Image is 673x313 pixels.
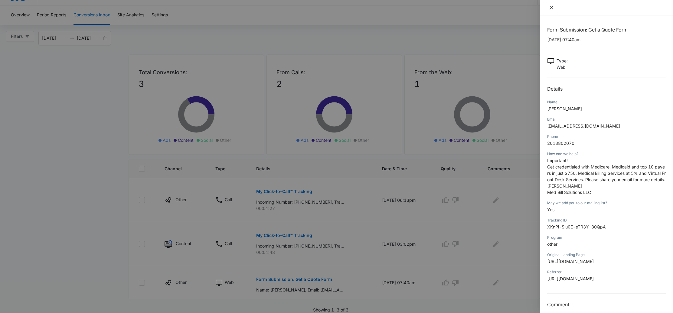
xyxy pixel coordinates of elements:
p: Web [557,64,568,70]
div: v 4.0.25 [17,10,30,15]
div: Domain: [DOMAIN_NAME] [16,16,67,21]
div: How can we help? [547,151,666,157]
h3: Comment [547,301,666,308]
h2: Details [547,85,666,92]
span: [PERSON_NAME] [547,183,582,188]
div: Phone [547,134,666,139]
div: May we add you to our mailing list? [547,200,666,206]
img: website_grey.svg [10,16,15,21]
div: Program [547,235,666,240]
span: Get credentialed with Medicare, Medicaid and top 10 payers in just $750. Medical Billing Services... [547,164,666,182]
span: 2013802070 [547,141,574,146]
div: Referrer [547,269,666,275]
p: [DATE] 07:40am [547,36,666,43]
span: XKnPi-Siu0E-eTR3Y-80QpA [547,224,606,229]
span: close [549,5,554,10]
span: other [547,241,557,247]
img: tab_keywords_by_traffic_grey.svg [60,35,65,40]
button: Close [547,5,556,10]
div: Name [547,99,666,105]
span: Med Bill Solutions LLC [547,190,591,195]
div: Keywords by Traffic [67,36,102,40]
p: Type : [557,58,568,64]
span: [URL][DOMAIN_NAME] [547,276,594,281]
span: [PERSON_NAME] [547,106,582,111]
span: [URL][DOMAIN_NAME] [547,259,594,264]
span: Important! [547,158,568,163]
h1: Form Submission: Get a Quote Form [547,26,666,33]
div: Email [547,117,666,122]
div: Domain Overview [23,36,54,40]
span: [EMAIL_ADDRESS][DOMAIN_NAME] [547,123,620,128]
img: logo_orange.svg [10,10,15,15]
span: Yes [547,207,554,212]
div: Original Landing Page [547,252,666,258]
img: tab_domain_overview_orange.svg [16,35,21,40]
div: Tracking ID [547,218,666,223]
